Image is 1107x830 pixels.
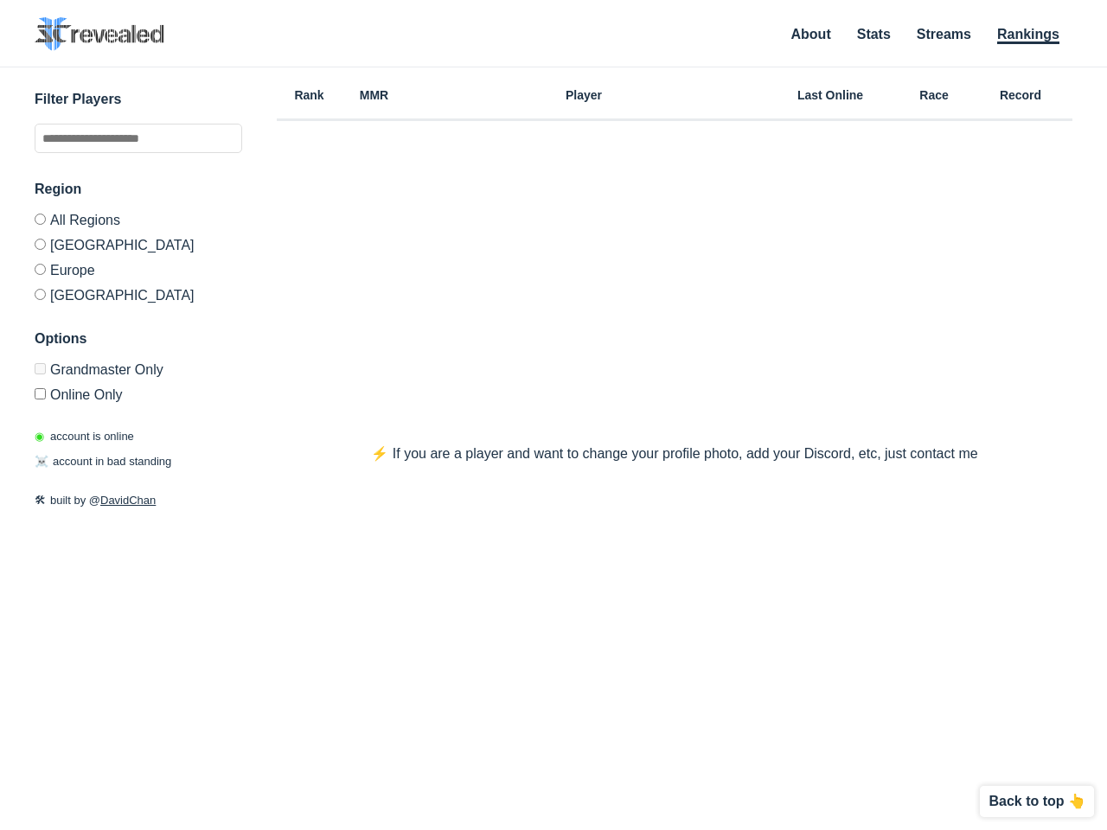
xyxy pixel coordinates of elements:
[35,232,242,257] label: [GEOGRAPHIC_DATA]
[35,494,46,507] span: 🛠
[35,214,242,232] label: All Regions
[35,381,242,402] label: Only show accounts currently laddering
[35,363,46,374] input: Grandmaster Only
[342,89,406,101] h6: MMR
[35,329,242,349] h3: Options
[35,388,46,399] input: Online Only
[35,289,46,300] input: [GEOGRAPHIC_DATA]
[791,27,831,41] a: About
[35,179,242,200] h3: Region
[35,363,242,381] label: Only Show accounts currently in Grandmaster
[336,444,1012,464] p: ⚡️ If you are a player and want to change your profile photo, add your Discord, etc, just contact me
[35,492,242,509] p: built by @
[35,214,46,225] input: All Regions
[989,795,1085,808] p: Back to top 👆
[35,455,48,468] span: ☠️
[35,239,46,250] input: [GEOGRAPHIC_DATA]
[969,89,1072,101] h6: Record
[35,430,44,443] span: ◉
[761,89,899,101] h6: Last Online
[35,282,242,303] label: [GEOGRAPHIC_DATA]
[899,89,969,101] h6: Race
[35,257,242,282] label: Europe
[406,89,761,101] h6: Player
[857,27,891,41] a: Stats
[917,27,971,41] a: Streams
[277,89,342,101] h6: Rank
[35,453,171,470] p: account in bad standing
[35,428,134,445] p: account is online
[35,17,164,51] img: SC2 Revealed
[35,264,46,275] input: Europe
[997,27,1059,44] a: Rankings
[35,89,242,110] h3: Filter Players
[100,494,156,507] a: DavidChan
